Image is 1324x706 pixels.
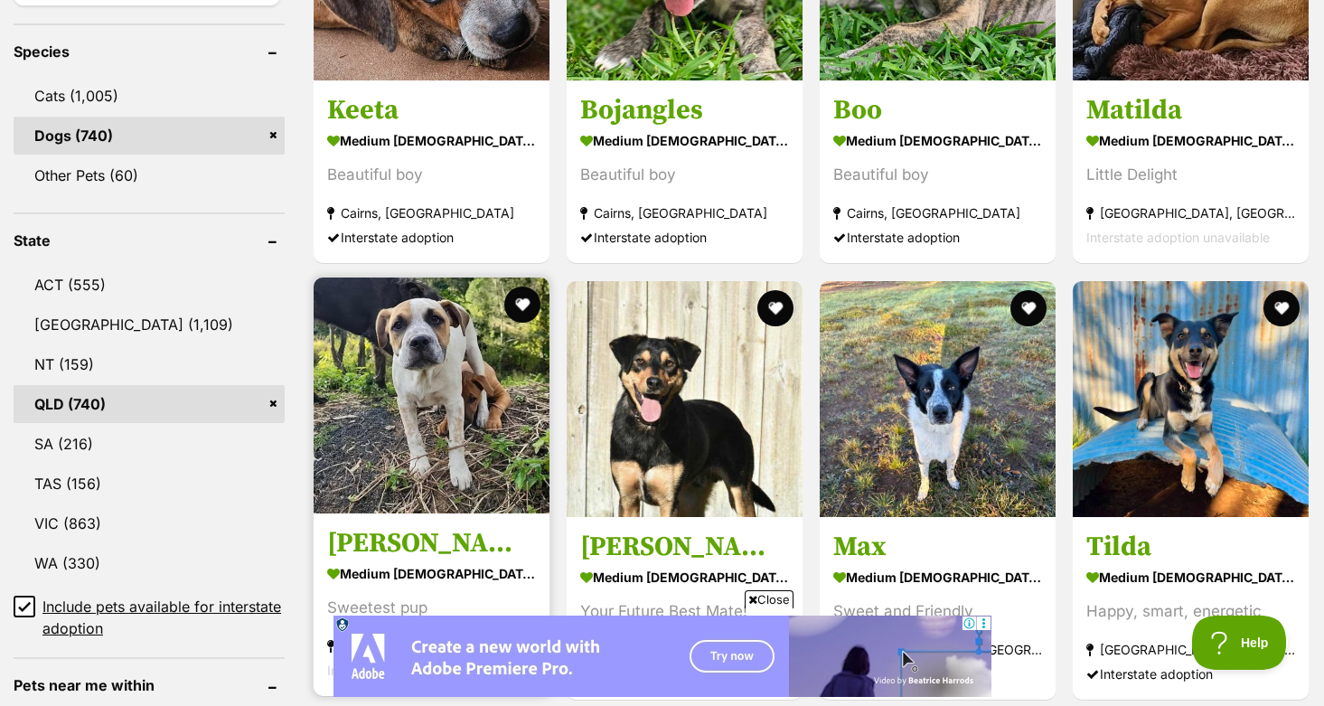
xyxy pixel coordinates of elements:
[1086,94,1295,128] h3: Matilda
[14,117,285,155] a: Dogs (740)
[14,266,285,304] a: ACT (555)
[14,425,285,463] a: SA (216)
[580,164,789,188] div: Beautiful boy
[567,80,803,264] a: Bojangles medium [DEMOGRAPHIC_DATA] Dog Beautiful boy Cairns, [GEOGRAPHIC_DATA] Interstate adoption
[580,226,789,250] div: Interstate adoption
[327,526,536,560] h3: [PERSON_NAME]
[1086,637,1295,662] strong: [GEOGRAPHIC_DATA], [GEOGRAPHIC_DATA]
[14,465,285,503] a: TAS (156)
[833,202,1042,226] strong: Cairns, [GEOGRAPHIC_DATA]
[1073,516,1309,700] a: Tilda medium [DEMOGRAPHIC_DATA] Dog Happy, smart, energetic [GEOGRAPHIC_DATA], [GEOGRAPHIC_DATA] ...
[1086,662,1295,686] div: Interstate adoption
[14,77,285,115] a: Cats (1,005)
[1073,80,1309,264] a: Matilda medium [DEMOGRAPHIC_DATA] Dog Little Delight [GEOGRAPHIC_DATA], [GEOGRAPHIC_DATA] Interst...
[833,164,1042,188] div: Beautiful boy
[580,530,789,564] h3: [PERSON_NAME]
[580,599,789,624] div: Your Future Best Mate!
[14,43,285,60] header: Species
[314,513,549,696] a: [PERSON_NAME] medium [DEMOGRAPHIC_DATA] Dog Sweetest pup [GEOGRAPHIC_DATA], [GEOGRAPHIC_DATA] Int...
[580,564,789,590] strong: medium [DEMOGRAPHIC_DATA] Dog
[327,226,536,250] div: Interstate adoption
[327,663,511,678] span: Interstate adoption unavailable
[333,616,991,697] iframe: Advertisement
[833,530,1042,564] h3: Max
[42,596,285,639] span: Include pets available for interstate adoption
[14,232,285,249] header: State
[14,385,285,423] a: QLD (740)
[14,677,285,693] header: Pets near me within
[314,80,549,264] a: Keeta medium [DEMOGRAPHIC_DATA] Dog Beautiful boy Cairns, [GEOGRAPHIC_DATA] Interstate adoption
[1086,164,1295,188] div: Little Delight
[833,128,1042,155] strong: medium [DEMOGRAPHIC_DATA] Dog
[1086,564,1295,590] strong: medium [DEMOGRAPHIC_DATA] Dog
[1192,616,1288,670] iframe: Help Scout Beacon - Open
[580,202,789,226] strong: Cairns, [GEOGRAPHIC_DATA]
[1010,290,1047,326] button: favourite
[14,596,285,639] a: Include pets available for interstate adoption
[314,278,549,513] img: Clancy - American Staffordshire Terrier Dog
[14,156,285,194] a: Other Pets (60)
[327,94,536,128] h3: Keeta
[820,281,1056,517] img: Max - Border Collie Dog
[580,94,789,128] h3: Bojangles
[757,290,793,326] button: favourite
[1086,128,1295,155] strong: medium [DEMOGRAPHIC_DATA] Dog
[833,94,1042,128] h3: Boo
[1086,231,1270,246] span: Interstate adoption unavailable
[833,226,1042,250] div: Interstate adoption
[833,564,1042,590] strong: medium [DEMOGRAPHIC_DATA] Dog
[580,128,789,155] strong: medium [DEMOGRAPHIC_DATA] Dog
[1086,202,1295,226] strong: [GEOGRAPHIC_DATA], [GEOGRAPHIC_DATA]
[1263,290,1300,326] button: favourite
[567,281,803,517] img: Bert - Australian Kelpie Dog
[14,306,285,344] a: [GEOGRAPHIC_DATA] (1,109)
[1086,530,1295,564] h3: Tilda
[327,634,536,658] strong: [GEOGRAPHIC_DATA], [GEOGRAPHIC_DATA]
[833,599,1042,624] div: Sweet and Friendly
[14,504,285,542] a: VIC (863)
[327,596,536,620] div: Sweetest pup
[1073,281,1309,517] img: Tilda - Australian Kelpie Dog
[14,345,285,383] a: NT (159)
[745,590,793,608] span: Close
[327,164,536,188] div: Beautiful boy
[327,128,536,155] strong: medium [DEMOGRAPHIC_DATA] Dog
[14,544,285,582] a: WA (330)
[820,80,1056,264] a: Boo medium [DEMOGRAPHIC_DATA] Dog Beautiful boy Cairns, [GEOGRAPHIC_DATA] Interstate adoption
[504,287,540,323] button: favourite
[327,560,536,587] strong: medium [DEMOGRAPHIC_DATA] Dog
[327,202,536,226] strong: Cairns, [GEOGRAPHIC_DATA]
[1086,599,1295,624] div: Happy, smart, energetic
